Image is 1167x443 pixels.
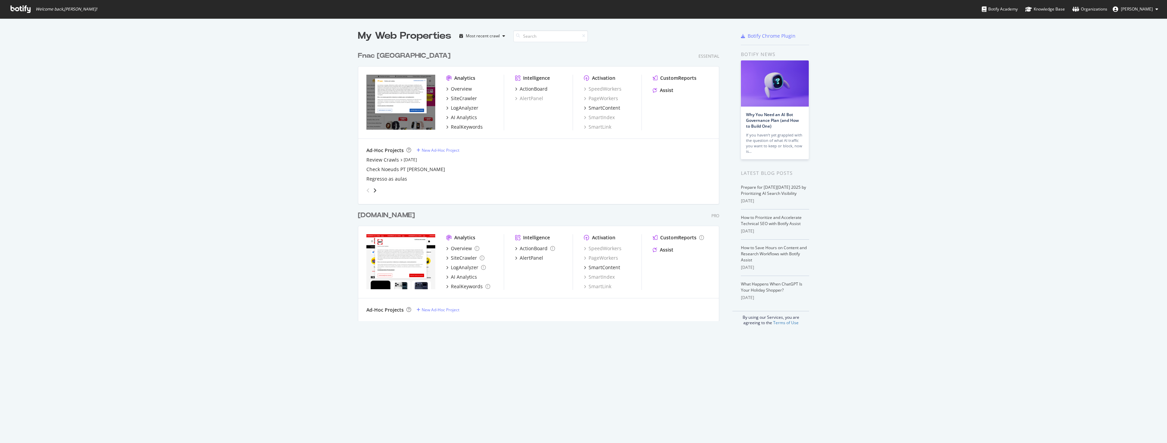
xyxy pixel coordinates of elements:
[358,51,451,61] div: Fnac [GEOGRAPHIC_DATA]
[515,245,555,252] a: ActionBoard
[741,281,802,293] a: What Happens When ChatGPT Is Your Holiday Shopper?
[741,198,809,204] div: [DATE]
[513,30,588,42] input: Search
[451,283,483,290] div: RealKeywords
[358,29,451,43] div: My Web Properties
[1072,6,1107,13] div: Organizations
[451,95,477,102] div: SiteCrawler
[660,87,673,94] div: Assist
[451,114,477,121] div: AI Analytics
[746,132,804,154] div: If you haven’t yet grappled with the question of what AI traffic you want to keep or block, now is…
[451,274,477,280] div: AI Analytics
[746,112,799,129] a: Why You Need an AI Bot Governance Plan (and How to Build One)
[699,53,719,59] div: Essential
[653,87,673,94] a: Assist
[748,33,796,39] div: Botify Chrome Plugin
[451,86,472,92] div: Overview
[364,185,372,196] div: angle-left
[446,124,483,130] a: RealKeywords
[520,86,548,92] div: ActionBoard
[741,215,802,226] a: How to Prioritize and Accelerate Technical SEO with Botify Assist
[584,283,611,290] a: SmartLink
[653,246,673,253] a: Assist
[584,86,621,92] a: SpeedWorkers
[741,264,809,271] div: [DATE]
[417,307,459,313] a: New Ad-Hoc Project
[451,264,478,271] div: LogAnalyzer
[454,75,475,81] div: Analytics
[451,105,478,111] div: LogAnalyzer
[741,51,809,58] div: Botify news
[584,245,621,252] a: SpeedWorkers
[1121,6,1153,12] span: Patrícia Leal
[366,147,404,154] div: Ad-Hoc Projects
[366,166,445,173] a: Check Noeuds PT [PERSON_NAME]
[366,75,435,130] img: www.fnac.pt
[589,105,620,111] div: SmartContent
[404,157,417,163] a: [DATE]
[446,114,477,121] a: AI Analytics
[523,234,550,241] div: Intelligence
[358,210,415,220] div: [DOMAIN_NAME]
[446,245,479,252] a: Overview
[711,213,719,219] div: Pro
[741,60,809,107] img: Why You Need an AI Bot Governance Plan (and How to Build One)
[660,234,696,241] div: CustomReports
[741,295,809,301] div: [DATE]
[422,307,459,313] div: New Ad-Hoc Project
[446,255,484,261] a: SiteCrawler
[446,95,477,102] a: SiteCrawler
[773,320,799,326] a: Terms of Use
[660,246,673,253] div: Assist
[366,156,399,163] div: Review Crawls
[741,245,807,263] a: How to Save Hours on Content and Research Workflows with Botify Assist
[358,43,725,321] div: grid
[982,6,1018,13] div: Botify Academy
[660,75,696,81] div: CustomReports
[451,255,477,261] div: SiteCrawler
[446,264,486,271] a: LogAnalyzer
[584,264,620,271] a: SmartContent
[446,86,472,92] a: Overview
[454,234,475,241] div: Analytics
[589,264,620,271] div: SmartContent
[366,307,404,313] div: Ad-Hoc Projects
[741,169,809,177] div: Latest Blog Posts
[36,6,97,12] span: Welcome back, [PERSON_NAME] !
[366,176,407,182] a: Regresso as aulas
[358,51,453,61] a: Fnac [GEOGRAPHIC_DATA]
[584,274,615,280] a: SmartIndex
[653,75,696,81] a: CustomReports
[584,114,615,121] a: SmartIndex
[446,105,478,111] a: LogAnalyzer
[515,95,543,102] a: AlertPanel
[592,75,615,81] div: Activation
[1025,6,1065,13] div: Knowledge Base
[741,228,809,234] div: [DATE]
[523,75,550,81] div: Intelligence
[422,147,459,153] div: New Ad-Hoc Project
[446,283,490,290] a: RealKeywords
[584,124,611,130] div: SmartLink
[584,105,620,111] a: SmartContent
[515,86,548,92] a: ActionBoard
[446,274,477,280] a: AI Analytics
[372,187,377,194] div: angle-right
[366,234,435,289] img: darty.pt
[451,124,483,130] div: RealKeywords
[584,95,618,102] div: PageWorkers
[584,255,618,261] a: PageWorkers
[520,255,543,261] div: AlertPanel
[520,245,548,252] div: ActionBoard
[358,210,418,220] a: [DOMAIN_NAME]
[417,147,459,153] a: New Ad-Hoc Project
